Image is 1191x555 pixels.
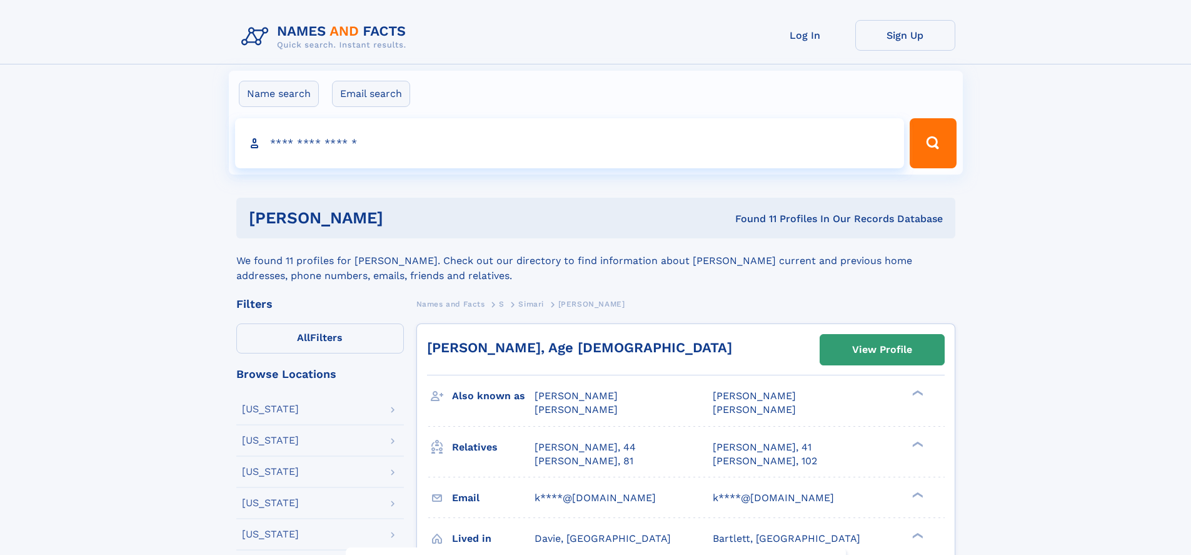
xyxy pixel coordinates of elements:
div: [US_STATE] [242,404,299,414]
h3: Also known as [452,385,535,407]
span: All [297,332,310,344]
div: [US_STATE] [242,529,299,539]
h3: Relatives [452,437,535,458]
a: Names and Facts [416,296,485,312]
a: [PERSON_NAME], 44 [535,440,636,454]
div: ❯ [909,491,924,499]
a: [PERSON_NAME], 81 [535,454,633,468]
div: ❯ [909,389,924,397]
input: search input [235,118,905,168]
button: Search Button [910,118,956,168]
img: Logo Names and Facts [236,20,416,54]
label: Email search [332,81,410,107]
span: Bartlett, [GEOGRAPHIC_DATA] [713,532,860,544]
div: ❯ [909,531,924,539]
a: Simari [518,296,544,312]
span: [PERSON_NAME] [558,300,625,308]
span: [PERSON_NAME] [713,404,796,415]
div: ❯ [909,440,924,448]
a: [PERSON_NAME], 41 [713,440,812,454]
div: Filters [236,298,404,310]
span: Simari [518,300,544,308]
span: Davie, [GEOGRAPHIC_DATA] [535,532,671,544]
span: S [499,300,505,308]
div: [US_STATE] [242,498,299,508]
span: [PERSON_NAME] [535,390,618,402]
a: [PERSON_NAME], Age [DEMOGRAPHIC_DATA] [427,340,732,355]
label: Name search [239,81,319,107]
div: [US_STATE] [242,467,299,477]
h1: [PERSON_NAME] [249,210,560,226]
div: Browse Locations [236,369,404,380]
span: [PERSON_NAME] [535,404,618,415]
a: [PERSON_NAME], 102 [713,454,817,468]
a: Log In [755,20,855,51]
a: S [499,296,505,312]
div: We found 11 profiles for [PERSON_NAME]. Check out our directory to find information about [PERSON... [236,238,955,283]
a: Sign Up [855,20,955,51]
label: Filters [236,323,404,354]
div: View Profile [852,335,912,364]
a: View Profile [820,335,944,365]
div: Found 11 Profiles In Our Records Database [559,212,943,226]
div: [US_STATE] [242,435,299,446]
h3: Email [452,487,535,509]
h3: Lived in [452,528,535,549]
span: [PERSON_NAME] [713,390,796,402]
